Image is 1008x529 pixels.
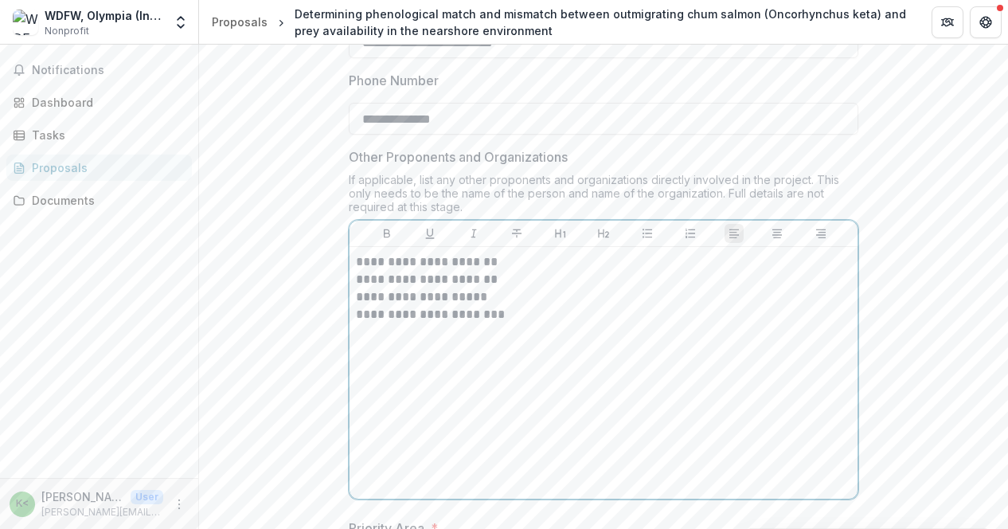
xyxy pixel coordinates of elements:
[32,64,186,77] span: Notifications
[32,192,179,209] div: Documents
[970,6,1002,38] button: Get Help
[13,10,38,35] img: WDFW, Olympia (Intergovernmental Salmon Management Unit)
[551,224,570,243] button: Heading 1
[932,6,963,38] button: Partners
[507,224,526,243] button: Strike
[638,224,657,243] button: Bullet List
[295,6,906,39] div: Determining phenological match and mismatch between outmigrating chum salmon (Oncorhynchus keta) ...
[205,10,274,33] a: Proposals
[464,224,483,243] button: Italicize
[420,224,440,243] button: Underline
[349,147,568,167] p: Other Proponents and Organizations
[41,488,124,505] p: [PERSON_NAME] <[PERSON_NAME][EMAIL_ADDRESS][PERSON_NAME][DOMAIN_NAME]>
[212,14,268,30] div: Proposals
[45,24,89,38] span: Nonprofit
[6,187,192,214] a: Documents
[349,173,858,220] div: If applicable, list any other proponents and organizations directly involved in the project. This...
[131,490,163,504] p: User
[6,155,192,181] a: Proposals
[811,224,830,243] button: Align Right
[594,224,613,243] button: Heading 2
[6,122,192,148] a: Tasks
[16,499,29,509] div: Kirsten Simonsen <kirsten.simonsen@dfw.wa.gov>
[6,57,192,83] button: Notifications
[377,224,397,243] button: Bold
[45,7,163,24] div: WDFW, Olympia (Intergovernmental Salmon Management Unit)
[170,6,192,38] button: Open entity switcher
[32,159,179,176] div: Proposals
[205,2,912,42] nav: breadcrumb
[725,224,744,243] button: Align Left
[681,224,700,243] button: Ordered List
[6,89,192,116] a: Dashboard
[349,71,439,90] p: Phone Number
[32,94,179,111] div: Dashboard
[32,127,179,143] div: Tasks
[768,224,787,243] button: Align Center
[41,505,163,519] p: [PERSON_NAME][EMAIL_ADDRESS][PERSON_NAME][DOMAIN_NAME]
[170,495,189,514] button: More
